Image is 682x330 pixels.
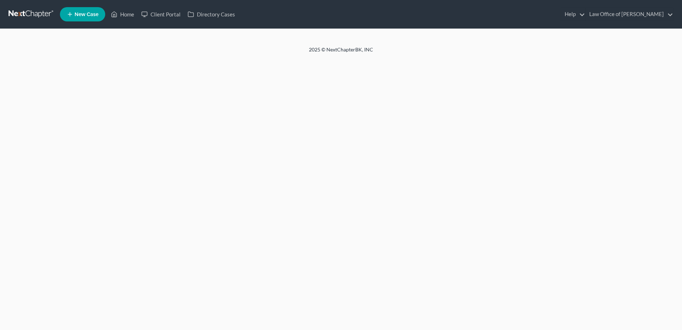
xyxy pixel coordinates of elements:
[107,8,138,21] a: Home
[184,8,239,21] a: Directory Cases
[138,46,544,59] div: 2025 © NextChapterBK, INC
[561,8,585,21] a: Help
[586,8,673,21] a: Law Office of [PERSON_NAME]
[60,7,105,21] new-legal-case-button: New Case
[138,8,184,21] a: Client Portal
